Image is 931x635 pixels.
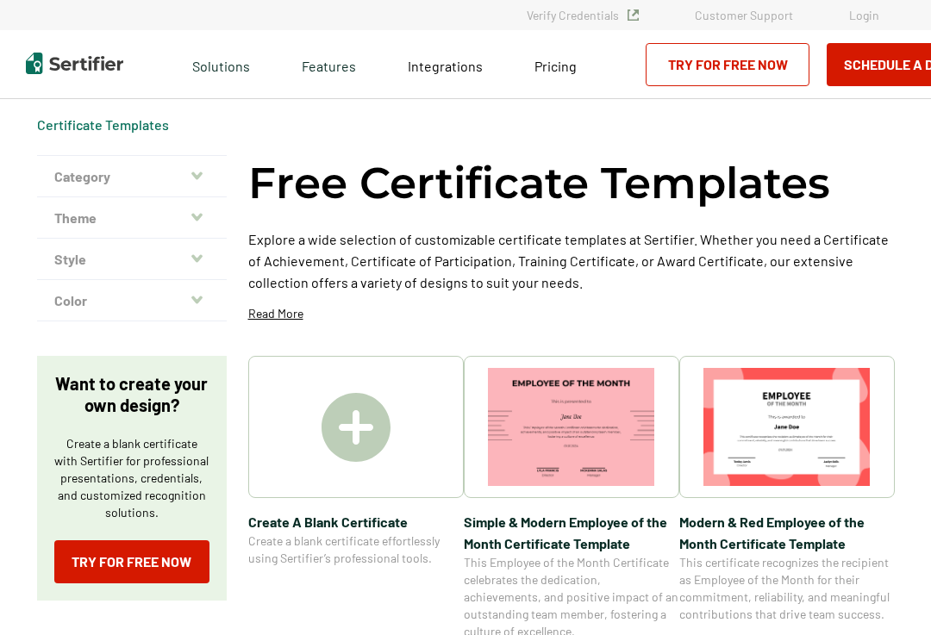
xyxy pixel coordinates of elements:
p: Want to create your own design? [54,373,209,416]
a: Customer Support [695,8,793,22]
button: Color [37,280,227,321]
h1: Free Certificate Templates [248,155,830,211]
a: Try for Free Now [54,540,209,583]
a: Verify Credentials [527,8,639,22]
span: Simple & Modern Employee of the Month Certificate Template [464,511,679,554]
span: Features [302,53,356,75]
a: Login [849,8,879,22]
a: Certificate Templates [37,116,169,133]
p: Read More [248,305,303,322]
button: Theme [37,197,227,239]
img: Create A Blank Certificate [322,393,391,462]
a: Try for Free Now [646,43,809,86]
span: Modern & Red Employee of the Month Certificate Template [679,511,895,554]
span: This certificate recognizes the recipient as Employee of the Month for their commitment, reliabil... [679,554,895,623]
span: Pricing [534,58,577,74]
span: Create a blank certificate effortlessly using Sertifier’s professional tools. [248,532,464,567]
a: Integrations [408,53,483,75]
button: Style [37,239,227,280]
button: Category [37,156,227,197]
img: Verified [628,9,639,21]
p: Explore a wide selection of customizable certificate templates at Sertifier. Whether you need a C... [248,228,895,293]
img: Modern & Red Employee of the Month Certificate Template [703,368,871,486]
img: Simple & Modern Employee of the Month Certificate Template [488,368,655,486]
p: Create a blank certificate with Sertifier for professional presentations, credentials, and custom... [54,435,209,521]
span: Certificate Templates [37,116,169,134]
div: Breadcrumb [37,116,169,134]
img: Sertifier | Digital Credentialing Platform [26,53,123,74]
span: Solutions [192,53,250,75]
span: Integrations [408,58,483,74]
a: Pricing [534,53,577,75]
span: Create A Blank Certificate [248,511,464,532]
